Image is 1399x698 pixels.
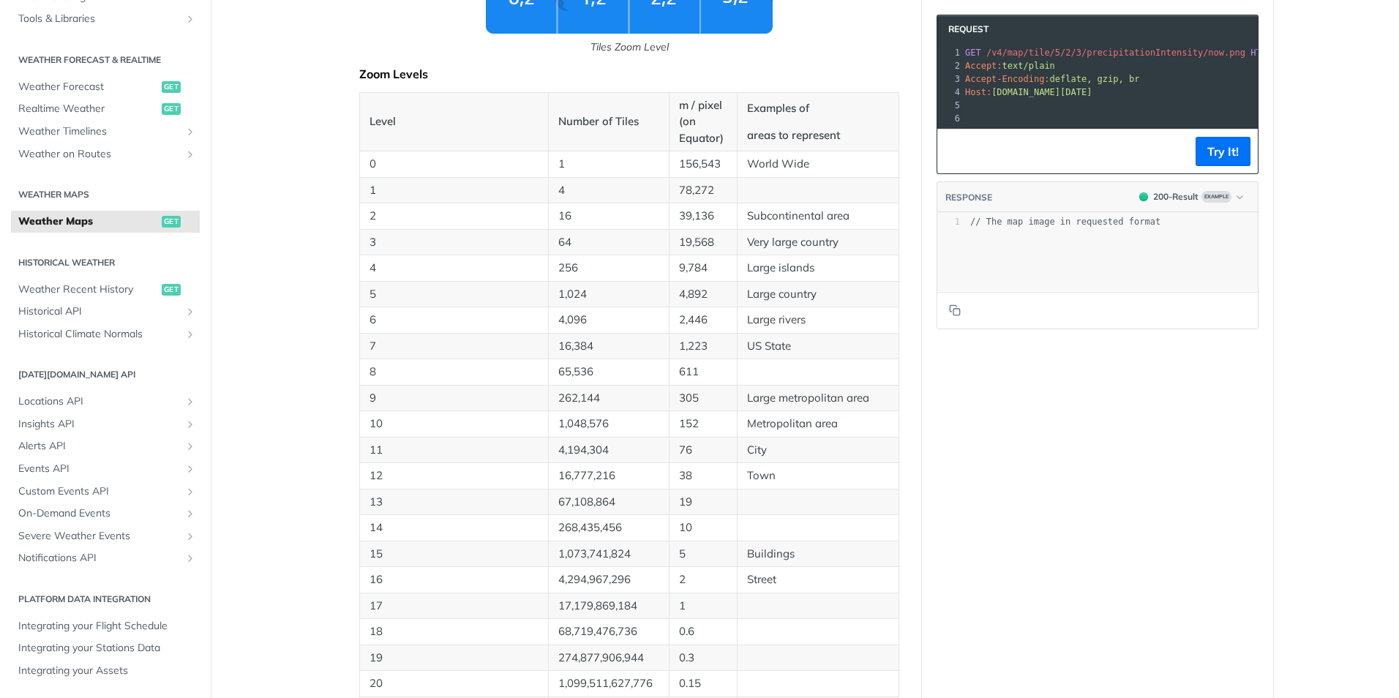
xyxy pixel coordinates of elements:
[18,506,181,521] span: On-Demand Events
[965,61,1002,71] span: Accept:
[937,86,962,99] div: 4
[370,182,539,199] p: 1
[370,571,539,588] p: 16
[965,48,981,58] span: GET
[370,598,539,615] p: 17
[558,338,659,355] p: 16,384
[747,546,889,563] p: Buildings
[679,519,727,536] p: 10
[1201,191,1231,203] span: Example
[679,571,727,588] p: 2
[558,208,659,225] p: 16
[18,327,181,342] span: Historical Climate Normals
[991,87,1092,97] span: [DOMAIN_NAME][DATE]
[18,102,158,116] span: Realtime Weather
[359,67,899,81] div: Zoom Levels
[945,299,965,321] button: Copy to clipboard
[937,46,962,59] div: 1
[558,260,659,277] p: 256
[679,546,727,563] p: 5
[679,234,727,251] p: 19,568
[747,100,889,117] p: Examples of
[679,182,727,199] p: 78,272
[747,312,889,329] p: Large rivers
[679,442,727,459] p: 76
[162,81,181,93] span: get
[679,364,727,380] p: 611
[965,87,991,97] span: Host:
[937,216,960,228] div: 1
[18,282,158,297] span: Weather Recent History
[937,59,962,72] div: 2
[747,468,889,484] p: Town
[11,279,200,301] a: Weather Recent Historyget
[18,484,181,499] span: Custom Events API
[679,598,727,615] p: 1
[679,97,727,147] p: m / pixel (on Equator)
[370,338,539,355] p: 7
[184,552,196,564] button: Show subpages for Notifications API
[11,256,200,269] h2: Historical Weather
[1153,190,1199,203] div: 200 - Result
[679,312,727,329] p: 2,446
[558,598,659,615] p: 17,179,869,184
[558,675,659,692] p: 1,099,511,627,776
[11,481,200,503] a: Custom Events APIShow subpages for Custom Events API
[11,211,200,233] a: Weather Mapsget
[558,113,659,130] p: Number of Tiles
[18,619,196,634] span: Integrating your Flight Schedule
[18,462,181,476] span: Events API
[11,660,200,682] a: Integrating your Assets
[370,156,539,173] p: 0
[370,546,539,563] p: 15
[679,338,727,355] p: 1,223
[18,214,158,229] span: Weather Maps
[370,364,539,380] p: 8
[937,99,962,112] div: 5
[11,413,200,435] a: Insights APIShow subpages for Insights API
[945,190,993,205] button: RESPONSE
[11,503,200,525] a: On-Demand EventsShow subpages for On-Demand Events
[558,182,659,199] p: 4
[18,529,181,544] span: Severe Weather Events
[1196,137,1250,166] button: Try It!
[370,390,539,407] p: 9
[184,440,196,452] button: Show subpages for Alerts API
[370,286,539,303] p: 5
[965,74,1050,84] span: Accept-Encoding:
[18,551,181,566] span: Notifications API
[18,147,181,162] span: Weather on Routes
[558,519,659,536] p: 268,435,456
[747,338,889,355] p: US State
[747,260,889,277] p: Large islands
[1050,74,1140,84] span: deflate, gzip, br
[558,494,659,511] p: 67,108,864
[370,416,539,432] p: 10
[558,650,659,667] p: 274,877,906,944
[747,127,889,144] p: areas to represent
[370,442,539,459] p: 11
[11,391,200,413] a: Locations APIShow subpages for Locations API
[370,468,539,484] p: 12
[370,312,539,329] p: 6
[679,156,727,173] p: 156,543
[1132,189,1250,204] button: 200200-ResultExample
[11,143,200,165] a: Weather on RoutesShow subpages for Weather on Routes
[986,48,1245,58] span: /v4/map/tile/5/2/3/precipitationIntensity/now.png
[679,286,727,303] p: 4,892
[370,623,539,640] p: 18
[11,121,200,143] a: Weather TimelinesShow subpages for Weather Timelines
[747,234,889,251] p: Very large country
[370,208,539,225] p: 2
[558,286,659,303] p: 1,024
[558,623,659,640] p: 68,719,476,736
[184,486,196,498] button: Show subpages for Custom Events API
[941,23,989,36] span: Request
[162,284,181,296] span: get
[18,664,196,678] span: Integrating your Assets
[370,519,539,536] p: 14
[679,623,727,640] p: 0.6
[679,675,727,692] p: 0.15
[558,312,659,329] p: 4,096
[184,306,196,318] button: Show subpages for Historical API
